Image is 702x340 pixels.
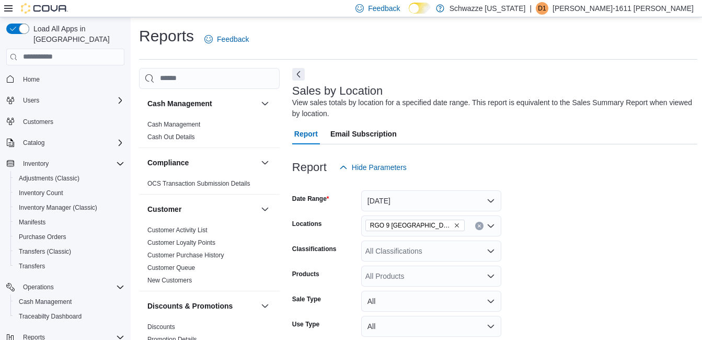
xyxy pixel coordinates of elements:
label: Sale Type [292,295,321,303]
button: Cash Management [147,98,257,109]
button: Inventory [2,156,129,171]
a: Cash Out Details [147,133,195,141]
button: Next [292,68,305,81]
a: Feedback [200,29,253,50]
div: Customer [139,224,280,291]
button: Transfers (Classic) [10,244,129,259]
button: Users [19,94,43,107]
p: | [530,2,532,15]
span: Users [19,94,124,107]
span: Feedback [217,34,249,44]
label: Date Range [292,195,329,203]
button: Cash Management [259,97,271,110]
button: Open list of options [487,222,495,230]
button: Inventory Manager (Classic) [10,200,129,215]
button: Hide Parameters [335,157,411,178]
button: Discounts & Promotions [259,300,271,312]
span: Hide Parameters [352,162,407,173]
span: Inventory Count [19,189,63,197]
a: New Customers [147,277,192,284]
p: Schwazze [US_STATE] [450,2,526,15]
button: Catalog [2,135,129,150]
button: Users [2,93,129,108]
button: Open list of options [487,247,495,255]
span: Operations [19,281,124,293]
span: Traceabilty Dashboard [19,312,82,321]
span: Home [23,75,40,84]
a: Customer Loyalty Points [147,239,215,246]
h3: Report [292,161,327,174]
span: Inventory Count [15,187,124,199]
span: Cash Management [15,296,124,308]
button: Remove RGO 9 Las Vegas from selection in this group [454,222,460,229]
h1: Reports [139,26,194,47]
button: All [361,316,501,337]
span: Customer Loyalty Points [147,239,215,247]
span: New Customers [147,276,192,285]
button: [DATE] [361,190,501,211]
button: Clear input [475,222,484,230]
span: Customer Purchase History [147,251,224,259]
span: Purchase Orders [15,231,124,243]
img: Cova [21,3,68,14]
a: Inventory Count [15,187,67,199]
a: Customer Purchase History [147,252,224,259]
a: Customers [19,116,57,128]
span: Purchase Orders [19,233,66,241]
span: Inventory [23,160,49,168]
button: Operations [19,281,58,293]
span: Catalog [19,137,124,149]
button: Discounts & Promotions [147,301,257,311]
span: Customers [23,118,53,126]
span: Traceabilty Dashboard [15,310,124,323]
span: Report [294,123,318,144]
input: Dark Mode [409,3,431,14]
div: Compliance [139,177,280,194]
span: Cash Management [19,298,72,306]
h3: Compliance [147,157,189,168]
button: Customer [147,204,257,214]
h3: Sales by Location [292,85,383,97]
button: Catalog [19,137,49,149]
button: Manifests [10,215,129,230]
a: Discounts [147,323,175,331]
button: Operations [2,280,129,294]
span: Inventory Manager (Classic) [19,203,97,212]
p: [PERSON_NAME]-1611 [PERSON_NAME] [553,2,694,15]
div: Cash Management [139,118,280,148]
h3: Customer [147,204,181,214]
button: Customer [259,203,271,216]
button: Compliance [147,157,257,168]
a: Traceabilty Dashboard [15,310,86,323]
span: Adjustments (Classic) [15,172,124,185]
span: Adjustments (Classic) [19,174,79,183]
button: Open list of options [487,272,495,280]
span: Users [23,96,39,105]
span: Discounts [147,323,175,331]
button: Inventory [19,157,53,170]
label: Use Type [292,320,319,328]
a: Customer Queue [147,264,195,271]
a: Cash Management [147,121,200,128]
span: Transfers (Classic) [19,247,71,256]
span: Cash Management [147,120,200,129]
button: Adjustments (Classic) [10,171,129,186]
a: OCS Transaction Submission Details [147,180,250,187]
h3: Discounts & Promotions [147,301,233,311]
span: Email Subscription [330,123,397,144]
span: Transfers (Classic) [15,245,124,258]
span: Customers [19,115,124,128]
button: Purchase Orders [10,230,129,244]
button: Transfers [10,259,129,274]
span: Transfers [19,262,45,270]
button: Customers [2,114,129,129]
span: Catalog [23,139,44,147]
button: Compliance [259,156,271,169]
span: Inventory Manager (Classic) [15,201,124,214]
h3: Cash Management [147,98,212,109]
span: Home [19,73,124,86]
a: Customer Activity List [147,226,208,234]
